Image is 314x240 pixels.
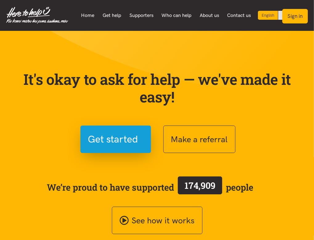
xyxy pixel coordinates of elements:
[112,207,202,234] a: See how it works
[258,11,278,20] div: Current language
[6,7,68,24] img: Home
[185,180,215,191] span: 174,909
[163,126,235,153] button: Make a referral
[80,126,151,153] button: Get started
[282,9,308,23] button: Sign in
[88,131,138,147] span: Get started
[157,9,196,22] a: Who can help
[174,175,226,199] a: 174,909
[15,70,299,106] p: It's okay to ask for help — we've made it easy!
[99,9,125,22] a: Get help
[258,11,296,20] div: Language toggle
[278,11,296,20] a: Switch to Te Reo Māori
[125,9,157,22] a: Supporters
[77,9,99,22] a: Home
[47,175,253,199] span: We’re proud to have supported people
[223,9,255,22] a: Contact us
[195,9,223,22] a: About us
